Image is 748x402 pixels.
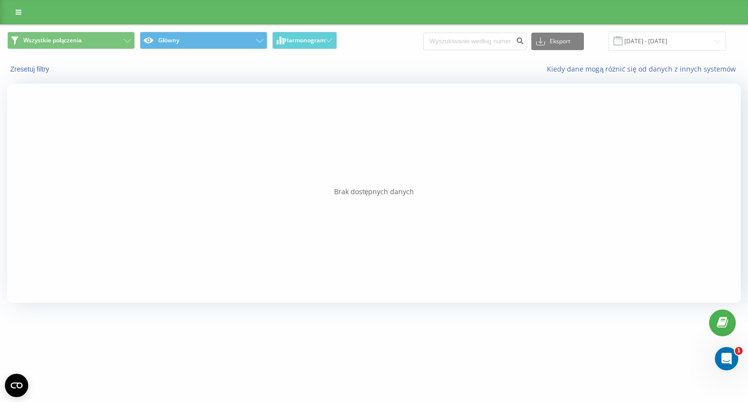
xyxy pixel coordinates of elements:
[272,32,337,49] button: Harmonogram
[7,187,741,197] div: Brak dostępnych danych
[423,33,526,50] input: Wyszukiwanie według numeru
[23,37,82,44] span: Wszystkie połączenia
[547,64,741,73] a: Kiedy dane mogą różnić się od danych z innych systemów
[715,347,738,370] iframe: Intercom live chat
[735,347,743,355] span: 1
[531,33,584,50] button: Eksport
[7,32,135,49] button: Wszystkie połączenia
[7,65,54,73] button: Zresetuj filtry
[5,374,28,397] button: Open CMP widget
[284,37,325,44] span: Harmonogram
[140,32,267,49] button: Główny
